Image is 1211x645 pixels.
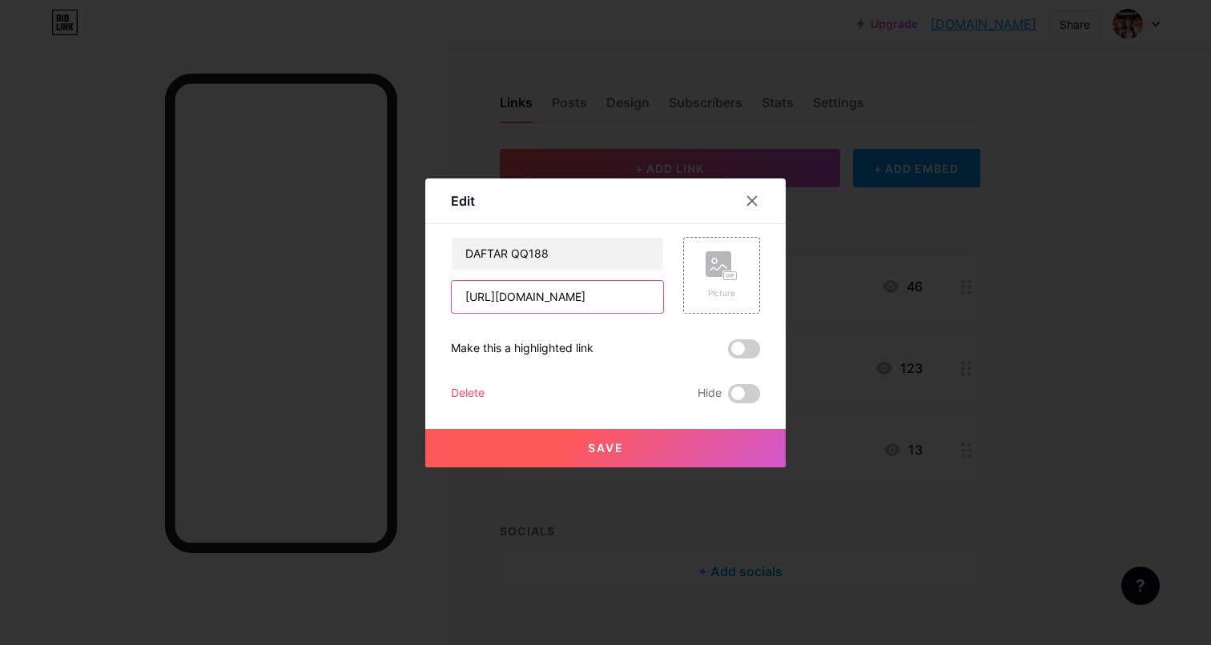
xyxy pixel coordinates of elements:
[698,384,722,403] span: Hide
[451,191,475,210] div: Edit
[452,238,663,270] input: Title
[588,441,624,455] span: Save
[706,287,738,299] div: Picture
[452,281,663,313] input: URL
[451,384,485,403] div: Delete
[451,339,593,359] div: Make this a highlighted link
[425,429,786,467] button: Save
